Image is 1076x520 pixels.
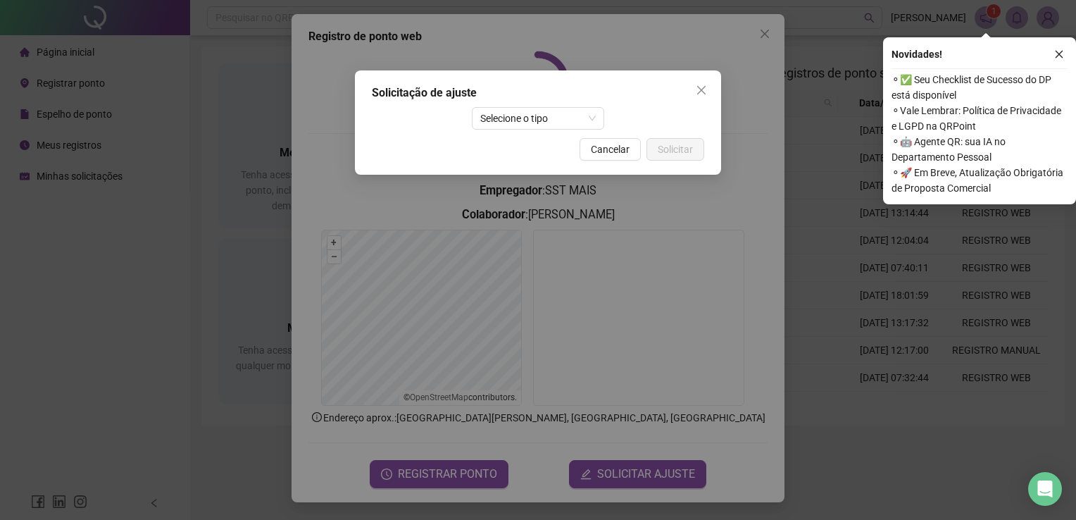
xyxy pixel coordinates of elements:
span: Novidades ! [892,47,942,62]
span: close [1054,49,1064,59]
button: Close [690,79,713,101]
div: Solicitação de ajuste [372,85,704,101]
div: Open Intercom Messenger [1028,472,1062,506]
span: Cancelar [591,142,630,157]
button: Cancelar [580,138,641,161]
span: ⚬ Vale Lembrar: Política de Privacidade e LGPD na QRPoint [892,103,1068,134]
button: Solicitar [646,138,704,161]
span: ⚬ 🚀 Em Breve, Atualização Obrigatória de Proposta Comercial [892,165,1068,196]
span: ⚬ 🤖 Agente QR: sua IA no Departamento Pessoal [892,134,1068,165]
span: Selecione o tipo [480,108,596,129]
span: ⚬ ✅ Seu Checklist de Sucesso do DP está disponível [892,72,1068,103]
span: close [696,85,707,96]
